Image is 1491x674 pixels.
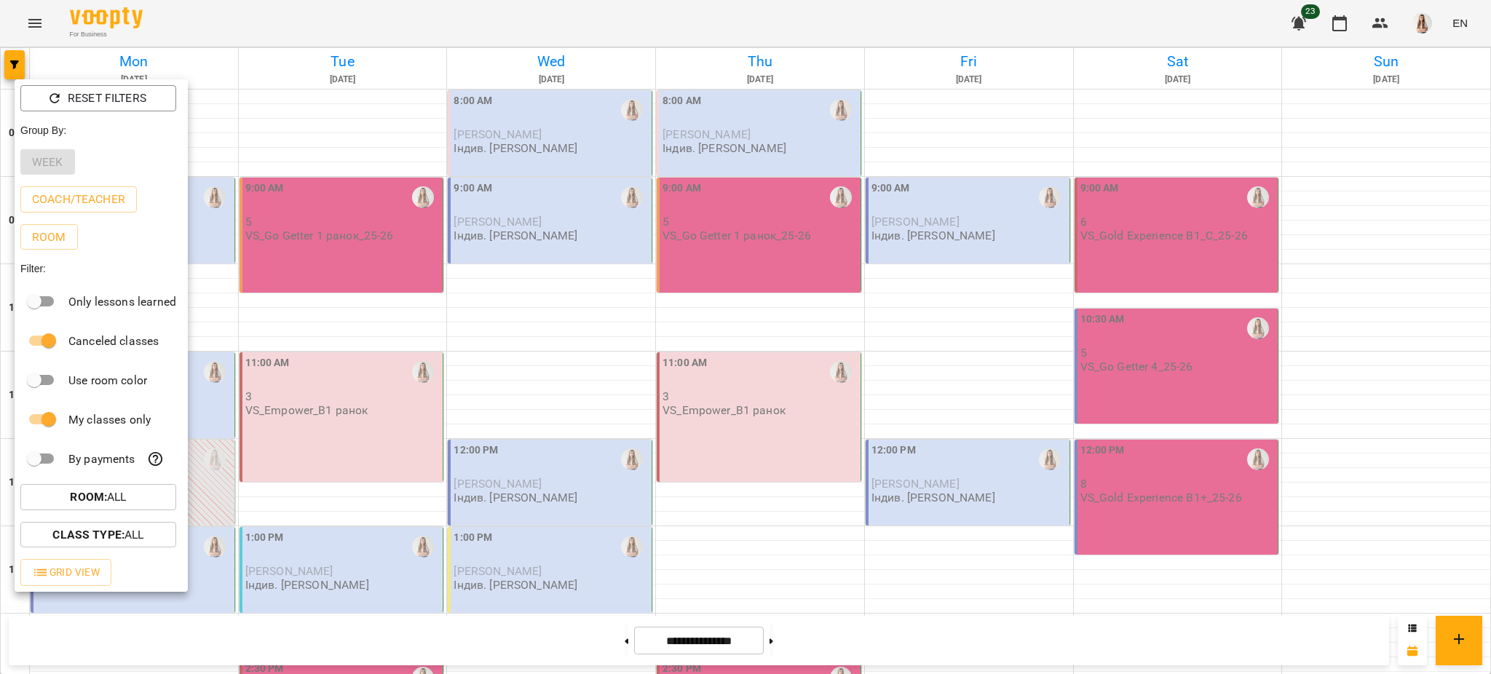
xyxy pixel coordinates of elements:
[20,224,78,250] button: Room
[20,484,176,510] button: Room:All
[68,372,147,389] p: Use room color
[32,191,125,208] p: Coach/Teacher
[70,488,126,506] p: All
[15,117,188,143] div: Group By:
[15,255,188,282] div: Filter:
[20,522,176,548] button: Class Type:All
[68,451,135,468] p: By payments
[32,229,66,246] p: Room
[52,528,124,542] b: Class Type :
[20,85,176,111] button: Reset Filters
[70,490,107,504] b: Room :
[32,563,100,581] span: Grid View
[20,559,111,585] button: Grid View
[68,411,151,429] p: My classes only
[68,90,146,107] p: Reset Filters
[52,526,143,544] p: All
[68,333,159,350] p: Canceled classes
[68,293,176,311] p: Only lessons learned
[20,186,137,213] button: Coach/Teacher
